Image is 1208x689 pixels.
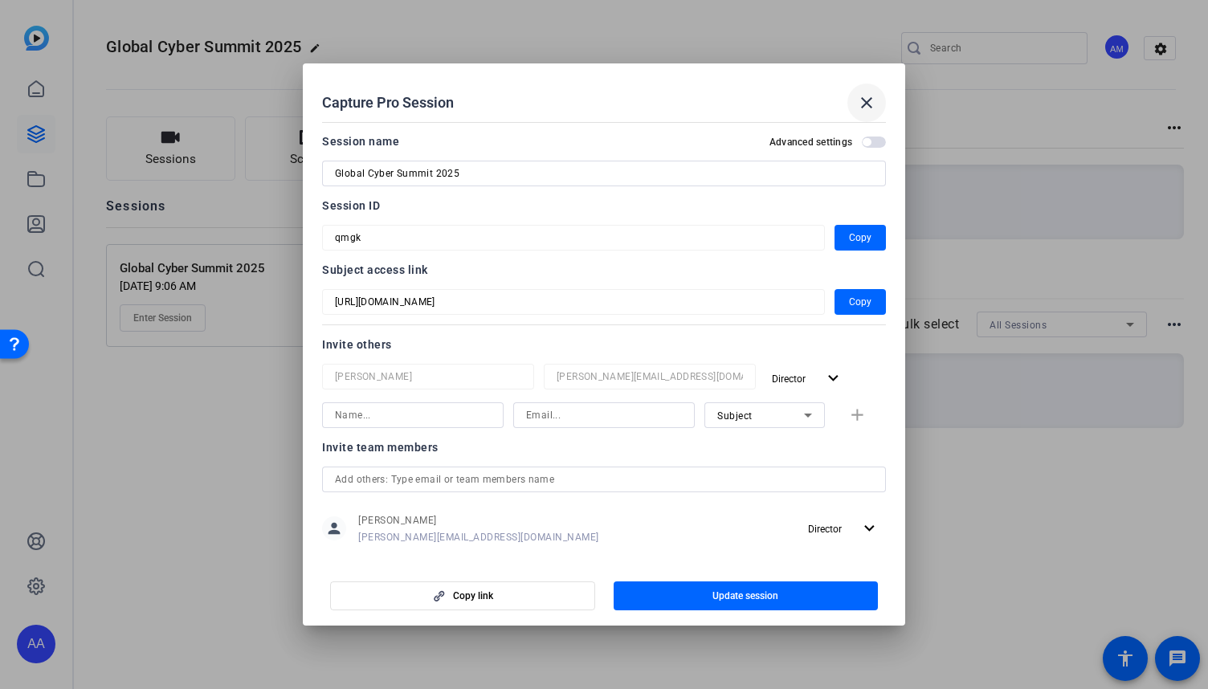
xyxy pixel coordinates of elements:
[614,581,879,610] button: Update session
[835,225,886,251] button: Copy
[330,581,595,610] button: Copy link
[335,470,873,489] input: Add others: Type email or team members name
[823,369,843,389] mat-icon: expand_more
[335,228,812,247] input: Session OTP
[835,289,886,315] button: Copy
[322,84,886,122] div: Capture Pro Session
[802,514,886,543] button: Director
[335,406,491,425] input: Name...
[557,367,743,386] input: Email...
[358,514,599,527] span: [PERSON_NAME]
[808,524,842,535] span: Director
[772,373,806,385] span: Director
[765,364,850,393] button: Director
[717,410,753,422] span: Subject
[335,164,873,183] input: Enter Session Name
[322,438,886,457] div: Invite team members
[849,292,871,312] span: Copy
[859,519,879,539] mat-icon: expand_more
[322,132,399,151] div: Session name
[335,292,812,312] input: Session OTP
[322,196,886,215] div: Session ID
[712,589,778,602] span: Update session
[335,367,521,386] input: Name...
[526,406,682,425] input: Email...
[322,335,886,354] div: Invite others
[849,228,871,247] span: Copy
[453,589,493,602] span: Copy link
[769,136,852,149] h2: Advanced settings
[322,516,346,540] mat-icon: person
[322,260,886,279] div: Subject access link
[358,531,599,544] span: [PERSON_NAME][EMAIL_ADDRESS][DOMAIN_NAME]
[857,93,876,112] mat-icon: close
